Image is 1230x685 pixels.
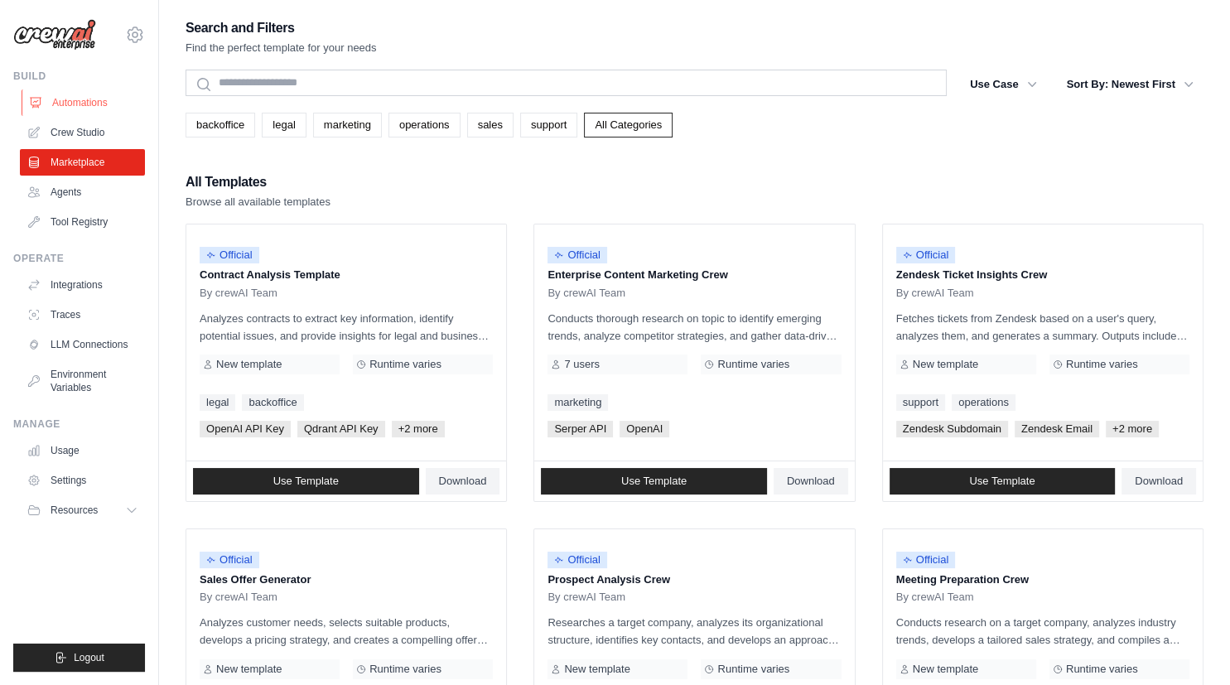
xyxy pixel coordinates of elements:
span: Runtime varies [717,663,789,676]
a: legal [262,113,306,137]
span: Qdrant API Key [297,421,385,437]
p: Zendesk Ticket Insights Crew [896,267,1189,283]
span: Runtime varies [369,358,441,371]
a: backoffice [242,394,303,411]
p: Enterprise Content Marketing Crew [547,267,841,283]
a: Marketplace [20,149,145,176]
p: Sales Offer Generator [200,572,493,588]
span: +2 more [1106,421,1159,437]
p: Browse all available templates [186,194,330,210]
span: Official [200,552,259,568]
span: Logout [74,651,104,664]
a: Settings [20,467,145,494]
span: OpenAI API Key [200,421,291,437]
a: Automations [22,89,147,116]
span: Runtime varies [717,358,789,371]
span: Download [439,475,487,488]
h2: Search and Filters [186,17,377,40]
span: Zendesk Subdomain [896,421,1008,437]
a: Use Template [541,468,767,494]
span: 7 users [564,358,600,371]
span: Runtime varies [1066,358,1138,371]
a: support [520,113,577,137]
a: Integrations [20,272,145,298]
a: legal [200,394,235,411]
span: By crewAI Team [896,591,974,604]
span: Serper API [547,421,613,437]
a: Usage [20,437,145,464]
span: By crewAI Team [896,287,974,300]
span: New template [216,663,282,676]
a: Agents [20,179,145,205]
span: Download [1135,475,1183,488]
a: Crew Studio [20,119,145,146]
a: support [896,394,945,411]
span: Download [787,475,835,488]
p: Find the perfect template for your needs [186,40,377,56]
span: OpenAI [620,421,669,437]
button: Logout [13,644,145,672]
span: Use Template [969,475,1035,488]
a: Download [1121,468,1196,494]
a: operations [388,113,461,137]
p: Contract Analysis Template [200,267,493,283]
span: By crewAI Team [547,287,625,300]
a: Download [774,468,848,494]
p: Prospect Analysis Crew [547,572,841,588]
div: Build [13,70,145,83]
span: New template [564,663,629,676]
span: Zendesk Email [1015,421,1099,437]
a: Download [426,468,500,494]
p: Conducts research on a target company, analyzes industry trends, develops a tailored sales strate... [896,614,1189,649]
a: Traces [20,301,145,328]
span: New template [913,663,978,676]
span: Resources [51,504,98,517]
a: Environment Variables [20,361,145,401]
button: Use Case [960,70,1047,99]
a: backoffice [186,113,255,137]
a: marketing [313,113,382,137]
a: Use Template [193,468,419,494]
button: Sort By: Newest First [1057,70,1203,99]
a: All Categories [584,113,673,137]
div: Operate [13,252,145,265]
p: Analyzes contracts to extract key information, identify potential issues, and provide insights fo... [200,310,493,345]
span: By crewAI Team [200,591,277,604]
span: Runtime varies [369,663,441,676]
img: Logo [13,19,96,51]
a: LLM Connections [20,331,145,358]
span: Official [200,247,259,263]
a: Tool Registry [20,209,145,235]
a: sales [467,113,514,137]
span: New template [216,358,282,371]
a: operations [952,394,1015,411]
div: Manage [13,417,145,431]
span: New template [913,358,978,371]
button: Resources [20,497,145,523]
p: Researches a target company, analyzes its organizational structure, identifies key contacts, and ... [547,614,841,649]
span: Official [547,552,607,568]
a: Use Template [890,468,1116,494]
span: Use Template [273,475,339,488]
span: Official [896,552,956,568]
span: Runtime varies [1066,663,1138,676]
span: Use Template [621,475,687,488]
a: marketing [547,394,608,411]
span: +2 more [392,421,445,437]
p: Analyzes customer needs, selects suitable products, develops a pricing strategy, and creates a co... [200,614,493,649]
span: Official [547,247,607,263]
p: Fetches tickets from Zendesk based on a user's query, analyzes them, and generates a summary. Out... [896,310,1189,345]
p: Conducts thorough research on topic to identify emerging trends, analyze competitor strategies, a... [547,310,841,345]
span: By crewAI Team [200,287,277,300]
p: Meeting Preparation Crew [896,572,1189,588]
span: Official [896,247,956,263]
h2: All Templates [186,171,330,194]
span: By crewAI Team [547,591,625,604]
